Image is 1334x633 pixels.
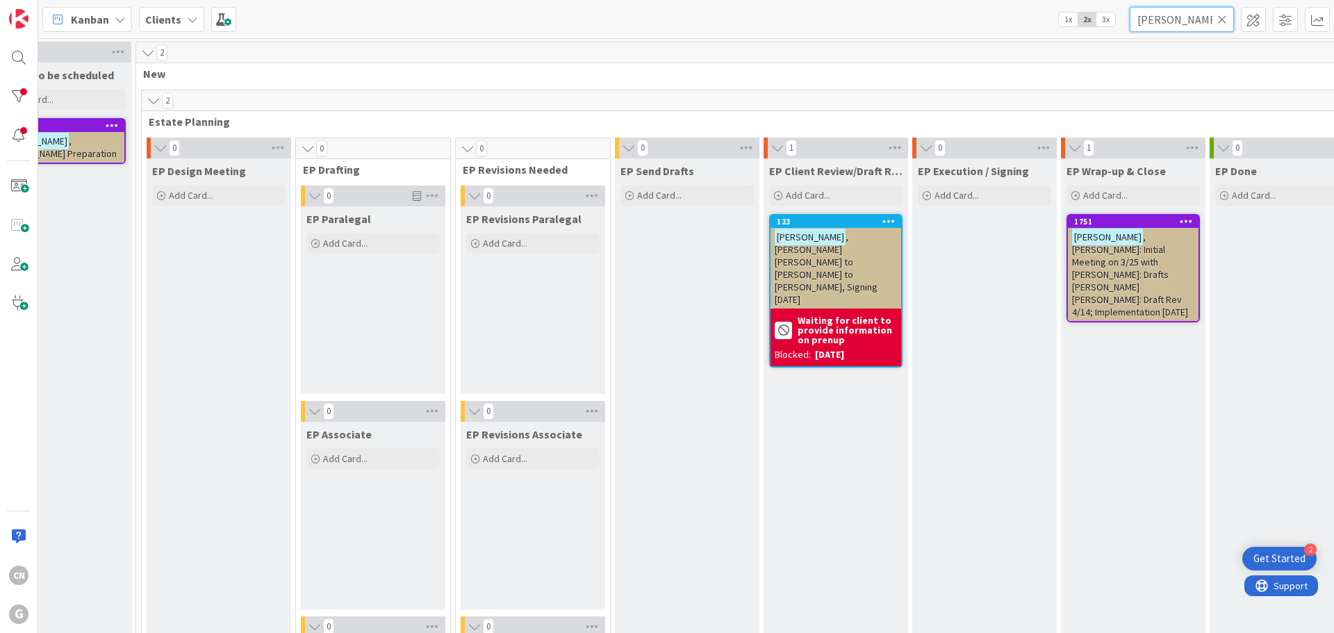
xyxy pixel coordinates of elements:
[1253,552,1306,566] div: Get Started
[798,315,897,345] b: Waiting for client to provide information on prenup
[1130,7,1234,32] input: Quick Filter...
[169,140,180,156] span: 0
[1068,215,1199,321] div: 1751[PERSON_NAME], [PERSON_NAME]: Initial Meeting on 3/25 with [PERSON_NAME]: Drafts [PERSON_NAME...
[1232,140,1243,156] span: 0
[1083,189,1128,202] span: Add Card...
[777,217,901,227] div: 123
[71,11,109,28] span: Kanban
[1304,543,1317,556] div: 2
[483,452,527,465] span: Add Card...
[1096,13,1115,26] span: 3x
[1232,189,1276,202] span: Add Card...
[1083,140,1094,156] span: 1
[637,140,648,156] span: 0
[1068,215,1199,228] div: 1751
[815,347,844,362] div: [DATE]
[934,189,979,202] span: Add Card...
[483,188,494,204] span: 0
[1072,229,1143,245] mark: [PERSON_NAME]
[1067,164,1166,178] span: EP Wrap-up & Close
[1242,547,1317,570] div: Open Get Started checklist, remaining modules: 2
[303,163,433,176] span: EP Drafting
[786,189,830,202] span: Add Card...
[323,403,334,420] span: 0
[483,403,494,420] span: 0
[306,212,371,226] span: EP Paralegal
[476,140,487,157] span: 0
[323,237,368,249] span: Add Card...
[9,566,28,585] div: CN
[9,605,28,624] div: G
[466,212,582,226] span: EP Revisions Paralegal
[775,347,811,362] div: Blocked:
[771,215,901,309] div: 123[PERSON_NAME], [PERSON_NAME] [PERSON_NAME] to [PERSON_NAME] to [PERSON_NAME], Signing [DATE]
[156,44,167,61] span: 2
[1072,231,1188,318] span: , [PERSON_NAME]: Initial Meeting on 3/25 with [PERSON_NAME]: Drafts [PERSON_NAME] [PERSON_NAME]: ...
[769,164,903,178] span: EP Client Review/Draft Review Meeting
[9,9,28,28] img: Visit kanbanzone.com
[786,140,797,156] span: 1
[145,13,181,26] b: Clients
[637,189,682,202] span: Add Card...
[771,215,901,228] div: 123
[316,140,327,157] span: 0
[483,237,527,249] span: Add Card...
[1078,13,1096,26] span: 2x
[775,231,878,306] span: , [PERSON_NAME] [PERSON_NAME] to [PERSON_NAME] to [PERSON_NAME], Signing [DATE]
[29,2,63,19] span: Support
[775,229,846,245] mark: [PERSON_NAME]
[306,427,372,441] span: EP Associate
[918,164,1029,178] span: EP Execution / Signing
[1074,217,1199,227] div: 1751
[466,427,582,441] span: EP Revisions Associate
[620,164,694,178] span: EP Send Drafts
[169,189,213,202] span: Add Card...
[934,140,946,156] span: 0
[323,452,368,465] span: Add Card...
[1215,164,1257,178] span: EP Done
[152,164,246,178] span: EP Design Meeting
[162,92,173,109] span: 2
[1059,13,1078,26] span: 1x
[463,163,593,176] span: EP Revisions Needed
[323,188,334,204] span: 0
